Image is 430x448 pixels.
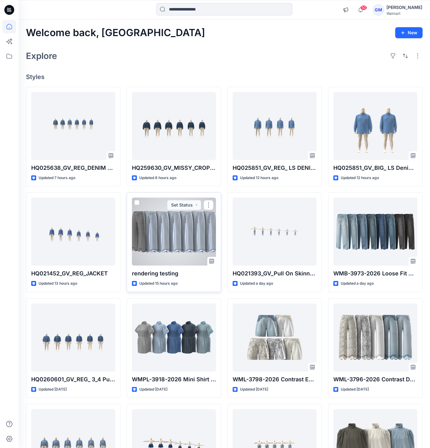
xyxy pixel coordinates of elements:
p: HQ0260601_GV_REG_ 3_4 Puff Sleeve Shirt [31,375,115,384]
div: [PERSON_NAME] [386,4,422,11]
p: HQ025638_GV_REG_DENIM BUTTON UP SHIRT [31,164,115,172]
a: WML-3796-2026 Contrast Denim Pant [333,304,417,371]
p: Updated 12 hours ago [341,175,379,181]
h2: Welcome back, [GEOGRAPHIC_DATA] [26,27,205,39]
p: WML-3798-2026 Contrast Ecru Shorts [233,375,317,384]
a: rendering testing [132,198,216,266]
a: WML-3798-2026 Contrast Ecru Shorts [233,304,317,371]
a: HQ259630_GV_MISSY_CROPPED BUTTON DOWN [132,92,216,160]
a: HQ025851_GV_BIG_ LS Denim Shirt [333,92,417,160]
h2: Explore [26,51,57,61]
div: Walmart [386,11,422,16]
p: Updated 13 hours ago [39,280,77,287]
p: HQ025851_GV_REG_ LS DENIM SHIRT [233,164,317,172]
p: Updated 7 hours ago [39,175,75,181]
p: WML-3796-2026 Contrast Denim Pant [333,375,417,384]
p: Updated [DATE] [39,386,67,393]
a: WMB-3973-2026 Loose Fit Denim-Test [333,198,417,266]
p: Updated a day ago [341,280,374,287]
div: GM [373,4,384,15]
a: HQ0260601_GV_REG_ 3_4 Puff Sleeve Shirt [31,304,115,371]
h4: Styles [26,73,423,81]
p: Updated 12 hours ago [240,175,278,181]
a: HQ021452_GV_REG_JACKET [31,198,115,266]
button: New [395,27,423,38]
a: HQ025851_GV_REG_ LS DENIM SHIRT [233,92,317,160]
a: HQ025638_GV_REG_DENIM BUTTON UP SHIRT [31,92,115,160]
a: WMPL-3918-2026 Mini Shirt Dress [132,304,216,371]
p: HQ021393_GV_Pull On Skinny Jegging [233,269,317,278]
span: 50 [360,5,367,10]
a: HQ021393_GV_Pull On Skinny Jegging [233,198,317,266]
p: WMPL-3918-2026 Mini Shirt Dress [132,375,216,384]
p: HQ025851_GV_BIG_ LS Denim Shirt [333,164,417,172]
p: Updated a day ago [240,280,273,287]
p: Updated 8 hours ago [139,175,176,181]
p: HQ021452_GV_REG_JACKET [31,269,115,278]
p: rendering testing [132,269,216,278]
p: HQ259630_GV_MISSY_CROPPED BUTTON DOWN [132,164,216,172]
p: WMB-3973-2026 Loose Fit Denim-Test [333,269,417,278]
p: Updated [DATE] [240,386,268,393]
p: Updated [DATE] [341,386,369,393]
p: Updated [DATE] [139,386,167,393]
p: Updated 15 hours ago [139,280,178,287]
